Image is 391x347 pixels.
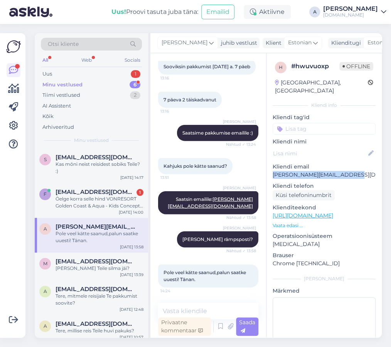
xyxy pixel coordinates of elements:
div: Arhiveeritud [42,123,74,131]
p: Kliendi tag'id [273,113,376,121]
div: All [41,55,50,65]
span: Nähtud ✓ 13:58 [226,215,256,221]
div: Kas mõni neist reisidest sobiks Teile? :) [56,161,143,175]
p: Brauser [273,251,376,259]
span: 7 päeva 2 täiskadvanut [163,97,216,103]
span: angela.tammekivi@gmail.com [56,223,136,230]
div: Klient [263,39,281,47]
p: Kliendi email [273,163,376,171]
span: h [279,64,283,70]
div: Uus [42,70,52,78]
span: 14:24 [160,288,189,294]
img: Askly Logo [6,39,21,54]
span: f [44,191,47,197]
div: [GEOGRAPHIC_DATA], [GEOGRAPHIC_DATA] [275,79,368,95]
div: AI Assistent [42,102,71,110]
div: Aktiivne [244,5,291,19]
div: [PERSON_NAME] Teile silma jäi? [56,265,143,272]
span: Saada [239,319,255,334]
span: [PERSON_NAME] [162,39,207,47]
span: Estonian [288,39,312,47]
span: 13:16 [160,108,189,114]
p: [PERSON_NAME][EMAIL_ADDRESS][DOMAIN_NAME] [273,171,376,179]
p: Operatsioonisüsteem [273,232,376,240]
p: Märkmed [273,287,376,295]
div: [DATE] 13:39 [120,272,143,278]
div: Tere, millise reis Teile huvi pakuks? [56,327,143,334]
span: [PERSON_NAME] rämpsposti? [182,236,253,242]
span: Otsi kliente [48,40,79,48]
span: a [44,288,47,294]
span: felikavendel35@gmail.com [56,189,136,195]
button: Emailid [201,5,234,19]
span: Nähtud ✓ 13:24 [226,141,256,147]
span: Kahjuks pole kätte saanud? [163,163,227,169]
div: Pole veel kätte saanud,palun saatke uuesti! Tänan. [56,230,143,244]
span: 13:16 [160,75,189,81]
a: [URL][DOMAIN_NAME] [273,212,333,219]
span: 13:51 [160,175,189,180]
p: Kliendi telefon [273,182,376,190]
span: alar@ng.edu.ee [56,286,136,293]
div: Minu vestlused [42,81,83,89]
div: Tiimi vestlused [42,91,80,99]
p: [MEDICAL_DATA] [273,240,376,248]
div: 1 [137,189,143,196]
div: [DOMAIN_NAME] [323,12,378,18]
input: Lisa tag [273,123,376,135]
span: Minu vestlused [74,137,109,144]
div: [DATE] 14:00 [119,209,143,215]
span: Merlemerka@gmail.com [56,258,136,265]
div: [PERSON_NAME] [273,275,376,282]
span: aivi.kabur@gmail.com [56,320,136,327]
div: Web [80,55,93,65]
div: 1 [131,70,140,78]
p: Vaata edasi ... [273,222,376,229]
div: Klienditugi [328,39,361,47]
span: Sooviksin pakkumist [DATE] a. 7 päeb [163,64,250,69]
div: [DATE] 12:48 [120,307,143,312]
div: Öelge korra selle hind VONRESORT Golden Coast & Aqua - Kids Concept-Ultra All Inclusive [56,195,143,209]
div: [DATE] 14:17 [120,175,143,180]
div: Küsi telefoninumbrit [273,190,335,200]
div: [DATE] 10:57 [120,334,143,340]
p: Kliendi nimi [273,138,376,146]
span: [PERSON_NAME] [223,185,256,191]
a: [PERSON_NAME][DOMAIN_NAME] [323,6,386,18]
span: Pole veel kätte saanud,palun saatke uuesti! Tänan. [163,270,247,282]
span: Estonian [367,39,391,47]
p: Klienditeekond [273,204,376,212]
input: Lisa nimi [273,149,367,158]
span: [PERSON_NAME] [223,225,256,231]
div: # hwuvuoxp [291,62,339,71]
div: [PERSON_NAME] [323,6,378,12]
span: [PERSON_NAME] [223,119,256,125]
span: Saatsime pakkumise emailile :) [182,130,253,136]
div: A [309,7,320,17]
div: 2 [130,91,140,99]
div: Socials [123,55,142,65]
span: s [44,157,47,162]
span: M [43,261,47,266]
span: a [44,226,47,232]
span: Saatsin emailile: [168,196,253,209]
div: Proovi tasuta juba täna: [111,7,198,17]
span: a [44,323,47,329]
span: Nähtud ✓ 13:58 [226,248,256,254]
div: Privaatne kommentaar [158,317,211,336]
div: [DATE] 13:58 [120,244,143,250]
div: Kõik [42,113,54,120]
p: Chrome [TECHNICAL_ID] [273,259,376,268]
span: sirli.perillus@gmail.com [56,154,136,161]
div: Tere, mitmele reisijale Te pakkumist soovite? [56,293,143,307]
div: Kliendi info [273,102,376,109]
b: Uus! [111,8,126,15]
div: juhib vestlust [218,39,257,47]
span: Offline [339,62,373,71]
div: 6 [130,81,140,89]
